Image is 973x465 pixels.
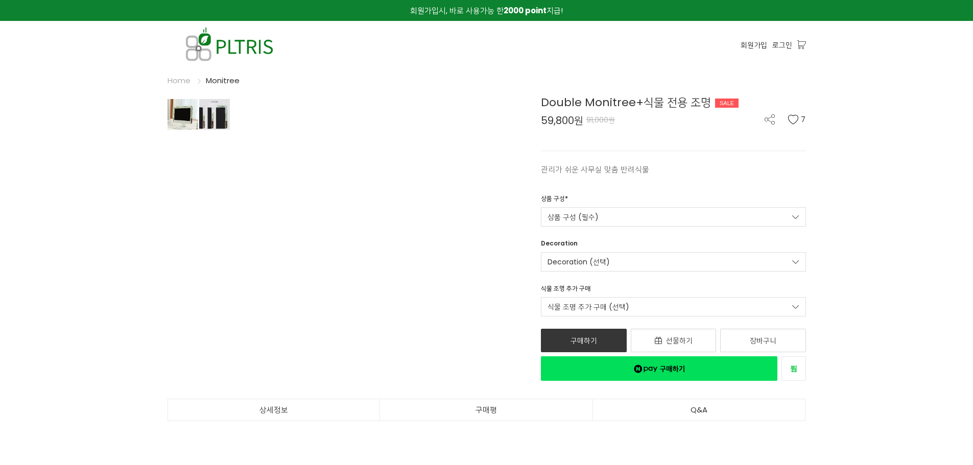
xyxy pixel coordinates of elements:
a: 구매평 [380,399,592,421]
div: Double Monitree+식물 전용 조명 [541,94,806,111]
a: 로그인 [772,39,792,51]
button: 7 [788,114,806,125]
a: 구매하기 [541,329,627,352]
span: 7 [801,114,806,125]
span: 선물하기 [666,335,693,346]
a: 새창 [781,356,806,381]
a: 장바구니 [720,329,806,352]
a: Home [168,75,191,86]
div: 상품 구성 [541,194,568,207]
a: 새창 [541,356,777,381]
a: 선물하기 [631,329,717,352]
div: Decoration [541,239,578,252]
span: 회원가입시, 바로 사용가능 한 지급! [410,5,563,16]
div: 식물 조명 추가 구매 [541,284,590,297]
a: 상세정보 [168,399,380,421]
a: 상품 구성 (필수) [541,207,806,227]
a: Decoration (선택) [541,252,806,272]
strong: 2000 point [504,5,547,16]
a: Monitree [206,75,240,86]
div: SALE [715,99,739,108]
span: 59,800원 [541,115,583,126]
span: 91,000원 [586,115,615,125]
a: 식물 조명 추가 구매 (선택) [541,297,806,316]
a: Q&A [593,399,805,421]
p: 관리가 쉬운 사무실 맞춤 반려식물 [541,163,806,176]
a: 회원가입 [741,39,767,51]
